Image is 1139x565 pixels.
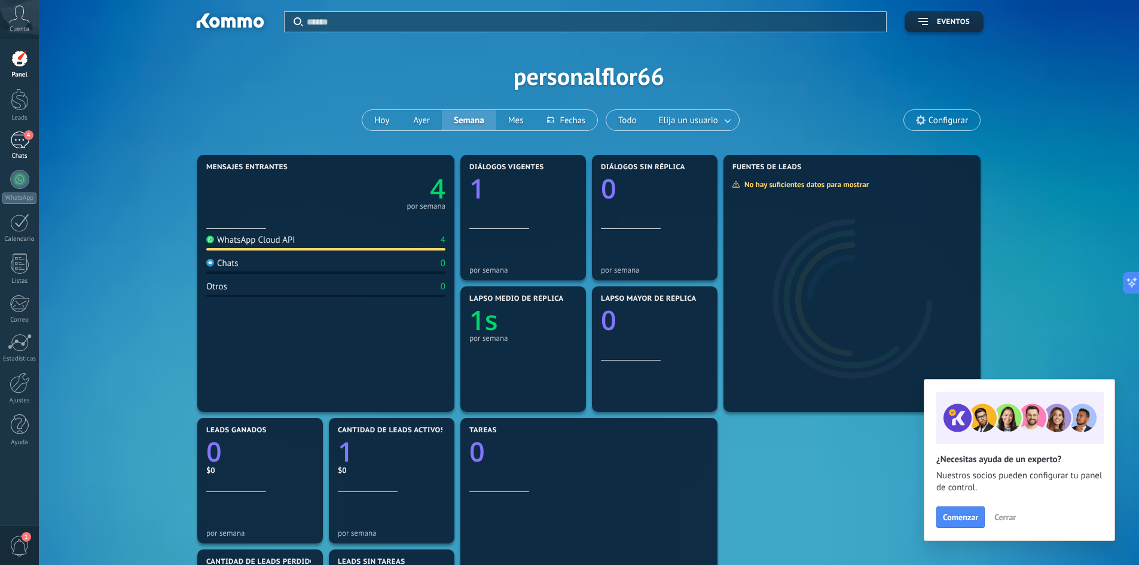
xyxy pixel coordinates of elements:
div: Panel [2,71,37,79]
span: Comenzar [943,513,978,521]
div: Correo [2,316,37,324]
text: 0 [469,433,485,470]
span: Fuentes de leads [732,163,802,172]
div: No hay suficientes datos para mostrar [732,179,877,190]
text: 0 [206,433,222,470]
div: $0 [206,465,314,475]
div: Ajustes [2,397,37,405]
button: Ayer [401,110,442,130]
a: 0 [206,433,314,470]
div: Estadísticas [2,355,37,363]
button: Fechas [535,110,597,130]
span: Lapso mayor de réplica [601,295,696,303]
div: por semana [469,334,577,343]
div: 0 [441,258,445,269]
div: por semana [601,265,709,274]
span: Mensajes entrantes [206,163,288,172]
div: 0 [441,281,445,292]
span: 4 [24,130,33,140]
button: Cerrar [989,508,1021,526]
span: Leads ganados [206,426,267,435]
div: WhatsApp Cloud API [206,234,295,246]
div: Chats [2,152,37,160]
div: WhatsApp [2,193,36,204]
div: $0 [338,465,445,475]
div: por semana [469,265,577,274]
text: 1 [338,433,353,470]
a: 4 [326,170,445,207]
img: Chats [206,259,214,267]
button: Semana [442,110,496,130]
text: 4 [430,170,445,207]
span: Configurar [929,115,968,126]
span: Elija un usuario [656,112,720,129]
text: 0 [601,302,616,338]
div: Ayuda [2,439,37,447]
text: 1 [469,170,485,207]
span: Nuestros socios pueden configurar tu panel de control. [936,470,1103,494]
div: Otros [206,281,227,292]
a: 0 [469,433,709,470]
span: Cantidad de leads activos [338,426,445,435]
button: Todo [606,110,649,130]
div: Chats [206,258,239,269]
div: Calendario [2,236,37,243]
button: Comenzar [936,506,985,528]
div: por semana [338,529,445,537]
span: Lapso medio de réplica [469,295,564,303]
span: Diálogos sin réplica [601,163,685,172]
div: Listas [2,277,37,285]
span: 1 [22,532,31,542]
text: 0 [601,170,616,207]
button: Eventos [905,11,984,32]
span: Cuenta [10,26,29,33]
text: 1s [469,302,498,338]
button: Elija un usuario [649,110,739,130]
div: por semana [407,203,445,209]
span: Cerrar [994,513,1016,521]
button: Mes [496,110,536,130]
span: Eventos [937,18,970,26]
button: Hoy [362,110,401,130]
span: Tareas [469,426,497,435]
a: 1 [338,433,445,470]
span: Diálogos vigentes [469,163,544,172]
img: WhatsApp Cloud API [206,236,214,243]
h2: ¿Necesitas ayuda de un experto? [936,454,1103,465]
div: por semana [206,529,314,537]
div: Leads [2,114,37,122]
div: 4 [441,234,445,246]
